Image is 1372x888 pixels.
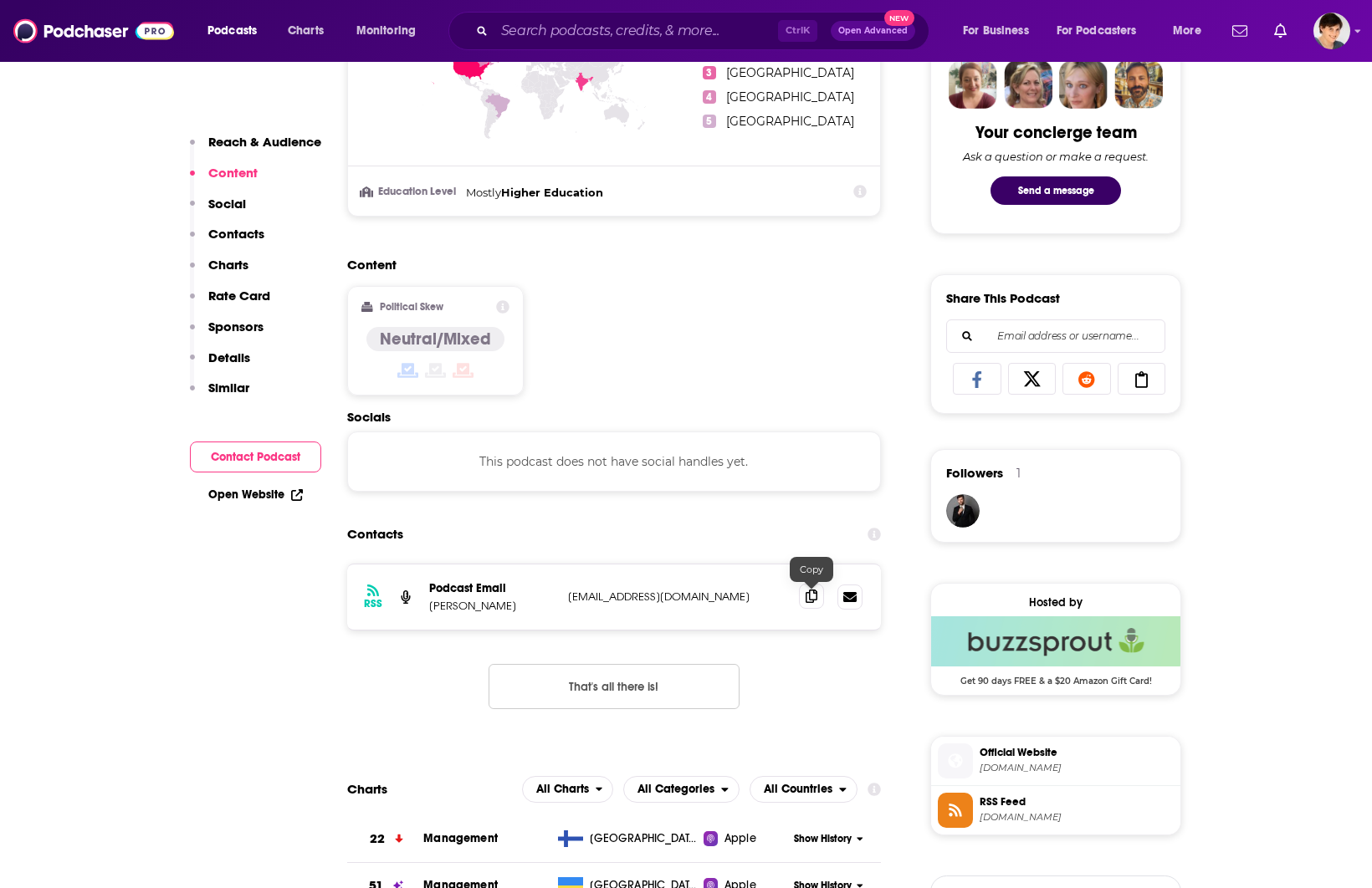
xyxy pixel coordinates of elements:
p: Contacts [208,226,264,242]
h2: Socials [347,409,881,425]
img: Buzzsprout Deal: Get 90 days FREE & a $20 Amazon Gift Card! [931,616,1180,666]
button: Similar [190,380,249,411]
button: Send a message [991,176,1121,205]
a: Buzzsprout Deal: Get 90 days FREE & a $20 Amazon Gift Card! [931,616,1180,685]
div: Search podcasts, credits, & more... [464,12,945,50]
button: Contacts [190,226,264,257]
span: All Countries [764,783,832,795]
span: Followers [946,465,1003,481]
button: Details [190,350,250,380]
img: Jules Profile [1059,60,1108,109]
a: Management [423,831,498,845]
p: Podcast Email [429,581,555,595]
a: JohirMia [946,494,980,528]
p: Content [208,165,258,181]
button: Sponsors [190,319,264,350]
h3: 22 [370,829,385,849]
button: open menu [1046,18,1161,44]
button: Content [190,165,258,196]
a: Open Website [208,487,303,502]
div: This podcast does not have social handles yet. [347,431,881,492]
a: 22 [347,816,423,862]
h3: RSS [364,597,382,610]
h3: Education Level [361,186,459,197]
span: Show History [794,832,852,846]
span: Apple [724,830,756,847]
span: feeds.buzzsprout.com [980,811,1174,824]
div: Hosted by [931,595,1180,610]
p: [EMAIL_ADDRESS][DOMAIN_NAME] [568,589,786,604]
button: open menu [345,18,438,44]
button: open menu [1161,18,1222,44]
a: Charts [277,18,334,44]
span: Finland [590,830,699,847]
span: Logged in as bethwouldknow [1313,13,1350,49]
button: Open AdvancedNew [831,21,915,41]
p: Rate Card [208,288,270,304]
h2: Political Skew [380,301,443,313]
button: open menu [522,776,614,803]
a: Share on Reddit [1062,363,1111,395]
input: Search podcasts, credits, & more... [494,18,778,44]
span: Open Advanced [838,27,908,35]
p: Social [208,196,246,212]
button: Show History [789,832,869,846]
button: Social [190,196,246,227]
h2: Platforms [522,776,614,803]
span: Mostly [466,186,501,199]
a: Apple [704,830,788,847]
span: For Business [963,19,1029,43]
h2: Contacts [347,518,403,550]
span: All Categories [637,783,714,795]
h2: Charts [347,781,387,797]
img: Barbara Profile [1004,60,1052,109]
div: Your concierge team [975,122,1137,143]
button: open menu [196,18,279,44]
span: 5 [703,115,716,128]
button: Reach & Audience [190,134,321,165]
a: Show notifications dropdown [1267,17,1293,45]
h2: Countries [750,776,857,803]
span: RSS Feed [980,794,1174,809]
h2: Content [347,257,868,273]
p: Details [208,350,250,365]
a: Show notifications dropdown [1226,17,1254,45]
span: 3 [703,66,716,79]
h2: Categories [623,776,740,803]
span: Higher Education [501,186,603,199]
a: Share on X/Twitter [1008,363,1057,395]
span: [GEOGRAPHIC_DATA] [726,65,854,80]
p: Reach & Audience [208,134,321,150]
h3: Share This Podcast [946,290,1060,306]
span: [GEOGRAPHIC_DATA] [726,89,854,105]
img: Jon Profile [1114,60,1163,109]
a: Share on Facebook [953,363,1001,395]
span: More [1173,19,1201,43]
p: Sponsors [208,319,264,334]
p: Similar [208,380,249,396]
a: [GEOGRAPHIC_DATA] [551,830,704,847]
span: 4 [703,90,716,104]
img: Sydney Profile [949,60,997,109]
span: For Podcasters [1057,19,1137,43]
img: Podchaser - Follow, Share and Rate Podcasts [13,15,174,47]
button: Rate Card [190,288,270,319]
div: Copy [790,557,833,582]
span: Ctrl K [778,20,817,42]
p: [PERSON_NAME] [429,599,555,613]
button: open menu [951,18,1050,44]
h4: Neutral/Mixed [380,329,491,350]
span: Podcasts [207,19,257,43]
a: Copy Link [1118,363,1166,395]
img: User Profile [1313,13,1350,49]
a: RSS Feed[DOMAIN_NAME] [938,793,1174,828]
span: New [884,10,914,26]
div: Ask a question or make a request. [963,150,1149,163]
span: [GEOGRAPHIC_DATA] [726,114,854,129]
button: open menu [750,776,857,803]
span: Official Website [980,745,1174,760]
div: Search followers [946,319,1165,353]
span: intelligence-briefing.com [980,762,1174,774]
